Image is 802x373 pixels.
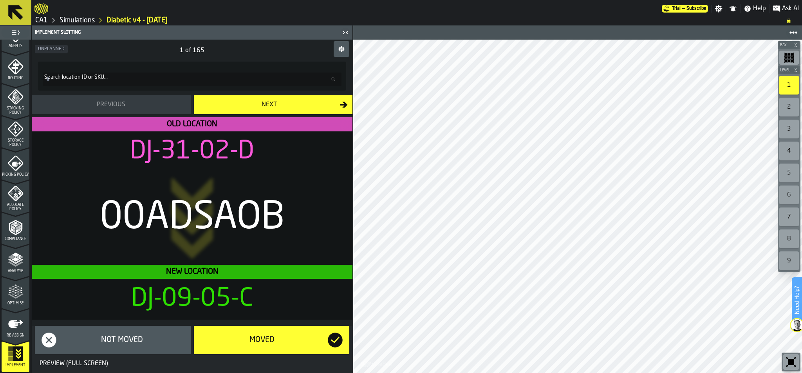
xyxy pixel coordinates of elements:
label: button-toggle-Ask AI [769,4,802,13]
span: DJ-31-02-D [33,133,351,171]
svg: Reset zoom and position [785,356,797,368]
div: 3 [779,120,799,138]
a: link-to-/wh/i/76e2a128-1b54-4d66-80d4-05ae4c277723 [35,16,48,25]
label: button-toggle-Notifications [726,5,740,13]
div: Previous [36,100,186,109]
div: 4 [779,142,799,160]
div: Implement Slotting [33,30,340,35]
nav: Breadcrumb [34,16,799,25]
span: Subscribe [686,6,706,11]
span: DJ-09-05-C [33,280,351,318]
div: button-toolbar-undefined [778,74,800,96]
button: button-Previous [32,95,191,114]
input: label [43,73,341,86]
a: logo-header [34,2,48,16]
div: Preview (Full Screen) [36,359,111,368]
div: 7 [779,207,799,226]
button: button-Not Moved [35,326,191,354]
span: Analyse [2,269,29,273]
div: button-toolbar-undefined [778,49,800,66]
button: button- [778,66,800,74]
div: button-toolbar-undefined [778,118,800,140]
li: menu Optimise [2,277,29,308]
div: button-toolbar-undefined [778,184,800,206]
h2: New Location [32,265,352,279]
span: — [682,6,685,11]
div: Moved [199,335,326,346]
span: Ask AI [782,4,799,13]
div: Not Moved [58,335,186,346]
span: Level [779,68,792,73]
div: 00ADSAOB [38,190,346,247]
span: Agents [2,44,29,48]
div: button-toolbar-undefined [778,250,800,272]
li: menu Re-assign [2,309,29,340]
span: Bay [779,43,792,47]
header: Implement Slotting [32,25,352,40]
div: 6 [779,186,799,204]
li: menu Allocate Policy [2,180,29,212]
div: button-toolbar-undefined [778,206,800,228]
span: Re-assign [2,333,29,338]
span: Compliance [2,237,29,241]
span: label [44,74,108,80]
div: 9 [779,251,799,270]
span: Picking Policy [2,173,29,177]
label: Need Help? [793,278,801,322]
span: Allocate Policy [2,203,29,211]
a: link-to-/wh/i/76e2a128-1b54-4d66-80d4-05ae4c277723/simulations/4f46fa79-321f-4135-93df-1274a9d3c70b [107,16,168,25]
label: button-toggle-Close me [340,28,351,37]
div: button-toolbar-undefined [782,353,800,371]
button: button-Next [194,95,353,114]
div: button-toolbar-undefined [778,228,800,250]
label: button-toggle-Toggle Full Menu [2,27,29,38]
li: menu Routing [2,52,29,83]
button: button- [778,41,800,49]
span: Implement [2,363,29,368]
button: button-Moved [194,326,350,354]
div: Next [199,100,340,109]
div: 8 [779,229,799,248]
li: menu Analyse [2,245,29,276]
span: Storage Policy [2,138,29,147]
div: 2 [779,98,799,116]
div: button-toolbar-undefined [778,96,800,118]
div: 1 [779,76,799,95]
div: button-toolbar-undefined [778,162,800,184]
li: menu Compliance [2,213,29,244]
span: Routing [2,76,29,80]
a: logo-header [355,356,399,371]
li: menu Stacking Policy [2,84,29,115]
span: Stacking Policy [2,106,29,115]
li: menu Agents [2,20,29,51]
span: Help [753,4,766,13]
span: Optimise [2,301,29,306]
div: Menu Subscription [662,5,708,13]
button: button-Preview (Full Screen) [32,354,116,373]
h2: Old Location [32,117,352,131]
label: button-toggle-Help [741,4,769,13]
span: Trial [672,6,681,11]
li: menu Picking Policy [2,148,29,180]
div: button-toolbar-undefined [778,140,800,162]
a: link-to-/wh/i/76e2a128-1b54-4d66-80d4-05ae4c277723/pricing/ [662,5,708,13]
li: menu Storage Policy [2,116,29,147]
a: link-to-/wh/i/76e2a128-1b54-4d66-80d4-05ae4c277723 [60,16,95,25]
div: 5 [779,164,799,182]
label: button-toggle-Settings [712,5,726,13]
